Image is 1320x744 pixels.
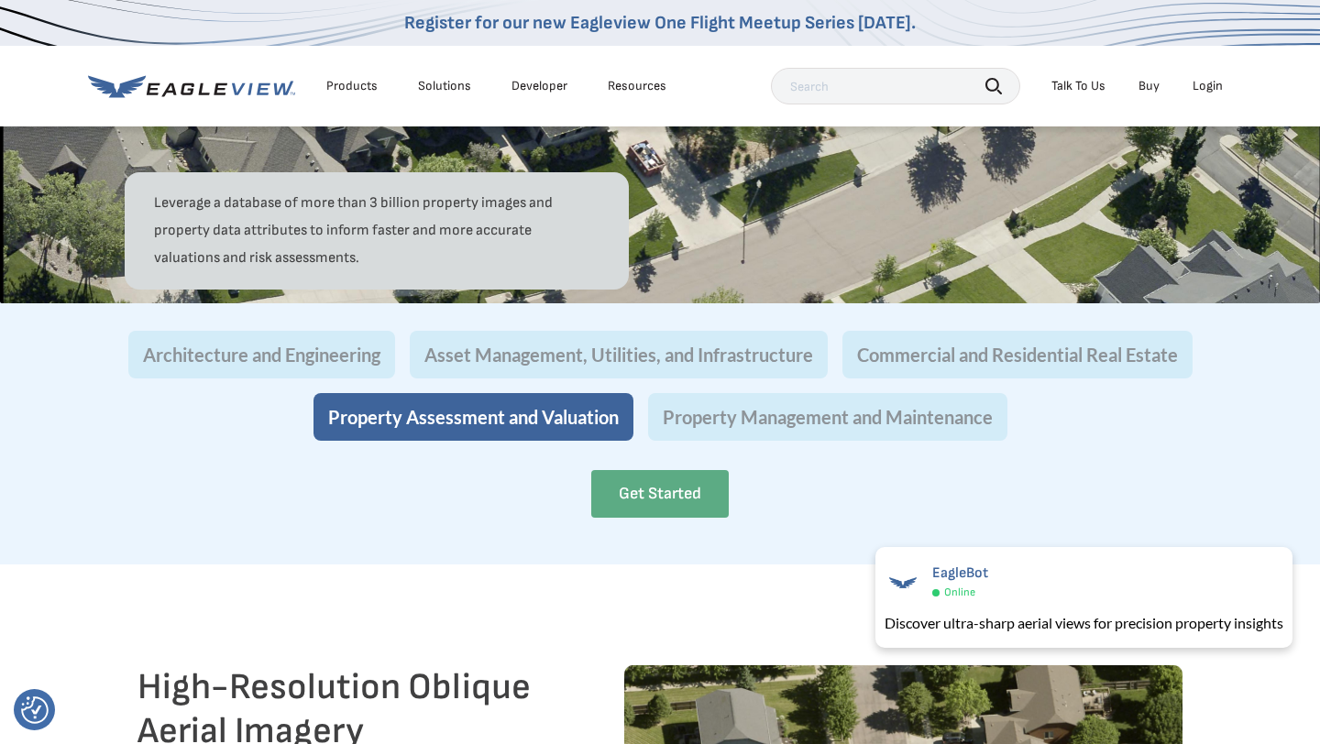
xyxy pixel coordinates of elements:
button: Property Management and Maintenance [648,393,1007,441]
div: Resources [608,78,666,94]
a: Buy [1138,78,1160,94]
a: Register for our new Eagleview One Flight Meetup Series [DATE]. [404,12,916,34]
button: Consent Preferences [21,696,49,724]
img: EagleBot [885,564,921,601]
span: EagleBot [932,564,988,582]
p: Leverage a database of more than 3 billion property images and property data attributes to inform... [154,190,599,272]
div: Solutions [418,78,471,94]
button: Asset Management, Utilities, and Infrastructure [410,331,828,378]
a: Get Started [591,470,729,518]
div: Discover ultra-sharp aerial views for precision property insights [885,612,1283,634]
input: Search [771,68,1020,104]
button: Architecture and Engineering [128,331,395,378]
span: Online [944,585,975,599]
div: Products [326,78,378,94]
button: Commercial and Residential Real Estate [842,331,1193,378]
img: Revisit consent button [21,696,49,724]
div: Talk To Us [1051,78,1105,94]
a: Developer [511,78,567,94]
div: Login [1193,78,1223,94]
